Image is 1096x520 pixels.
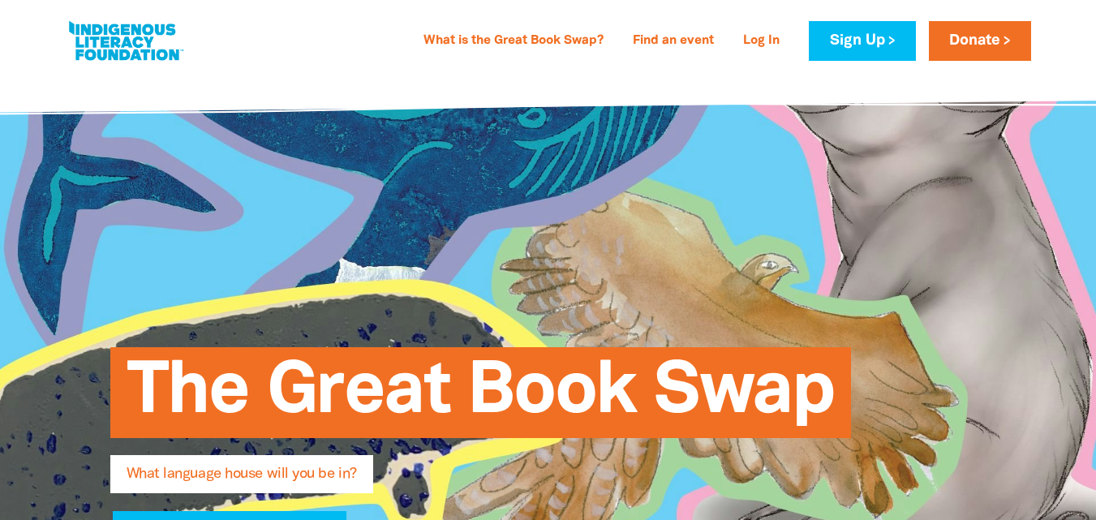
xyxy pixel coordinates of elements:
[929,21,1031,61] a: Donate
[414,28,613,54] a: What is the Great Book Swap?
[127,359,835,438] span: The Great Book Swap
[809,21,915,61] a: Sign Up
[127,467,357,493] span: What language house will you be in?
[623,28,724,54] a: Find an event
[733,28,789,54] a: Log In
